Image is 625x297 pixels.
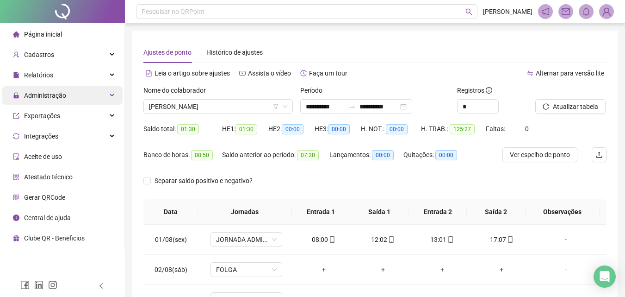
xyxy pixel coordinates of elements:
div: Saldo anterior ao período: [222,150,329,160]
span: 00:00 [386,124,408,134]
span: Integrações [24,133,58,140]
span: qrcode [13,194,19,201]
div: HE 2: [268,124,315,134]
div: + [420,265,464,275]
div: 08:00 [302,234,346,245]
span: Atualizar tabela [553,101,598,112]
span: Assista o vídeo [248,70,291,77]
span: info-circle [13,215,19,221]
span: Observações [533,207,592,217]
span: info-circle [486,87,492,94]
span: history [300,70,307,76]
span: instagram [48,280,57,290]
span: 02/08(sáb) [155,266,187,273]
span: swap-right [348,103,356,110]
span: Clube QR - Beneficios [24,234,85,242]
th: Saída 1 [350,199,408,225]
span: 01/08(sex) [155,236,187,243]
span: Ajustes de ponto [143,49,192,56]
div: + [479,265,524,275]
span: home [13,31,19,38]
span: [PERSON_NAME] [483,6,532,17]
span: Ver espelho de ponto [510,150,570,160]
span: 125:27 [450,124,475,134]
th: Entrada 1 [292,199,350,225]
span: Registros [457,85,492,95]
span: mobile [446,236,454,243]
span: mobile [387,236,395,243]
th: Observações [526,199,600,225]
span: Gerar QRCode [24,194,65,201]
span: lock [13,92,19,99]
span: Aceite de uso [24,153,62,160]
span: Relatórios [24,71,53,79]
th: Saída 2 [467,199,525,225]
div: Banco de horas: [143,150,222,160]
span: Separar saldo positivo e negativo? [151,176,256,186]
span: 01:30 [177,124,199,134]
span: Histórico de ajustes [206,49,263,56]
span: 00:00 [328,124,350,134]
span: 00:00 [282,124,303,134]
span: youtube [239,70,246,76]
span: left [98,283,105,289]
button: Ver espelho de ponto [502,147,577,162]
div: HE 1: [222,124,268,134]
span: Atestado técnico [24,173,73,181]
img: 87295 [600,5,613,19]
span: VITOR BARRETO [149,100,287,114]
span: user-add [13,51,19,58]
span: Página inicial [24,31,62,38]
div: 13:01 [420,234,464,245]
th: Entrada 2 [408,199,467,225]
span: Exportações [24,112,60,120]
div: 12:02 [361,234,405,245]
div: Quitações: [403,150,468,160]
span: FOLGA [216,263,277,277]
span: 00:00 [435,150,457,160]
span: Administração [24,92,66,99]
div: - [538,265,593,275]
span: export [13,113,19,119]
span: Central de ajuda [24,214,71,221]
span: 07:20 [297,150,319,160]
span: mail [562,7,570,16]
span: facebook [20,280,30,290]
span: filter [273,104,278,109]
span: swap [527,70,533,76]
span: file-text [146,70,152,76]
span: 01:30 [235,124,257,134]
span: search [465,8,472,15]
span: solution [13,174,19,180]
span: file [13,72,19,78]
span: audit [13,153,19,160]
span: down [282,104,288,109]
span: 0 [525,125,529,133]
span: upload [595,151,603,158]
div: Saldo total: [143,124,222,134]
div: + [361,265,405,275]
label: Nome do colaborador [143,85,212,95]
span: bell [582,7,590,16]
span: Cadastros [24,51,54,58]
div: + [302,265,346,275]
span: Faltas: [486,125,507,133]
span: sync [13,133,19,139]
span: Faça um tour [309,70,347,77]
span: 00:00 [372,150,394,160]
div: - [538,234,593,245]
label: Período [300,85,328,95]
div: Open Intercom Messenger [594,265,616,288]
span: gift [13,235,19,241]
span: mobile [506,236,514,243]
span: 08:50 [191,150,213,160]
span: reload [543,103,549,110]
span: notification [541,7,550,16]
button: Atualizar tabela [535,99,606,114]
div: H. TRAB.: [421,124,486,134]
span: Leia o artigo sobre ajustes [155,70,230,77]
div: Lançamentos: [329,150,403,160]
div: H. NOT.: [361,124,421,134]
th: Data [143,199,198,225]
th: Jornadas [198,199,292,225]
